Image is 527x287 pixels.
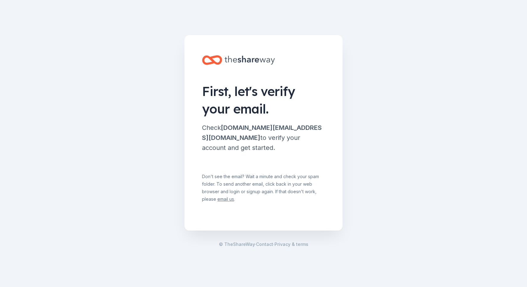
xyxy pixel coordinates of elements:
[202,163,325,203] div: Don ' t see the email? Wait a minute and check your spam folder. To send another email, click bac...
[202,82,325,118] h1: First, let's verify your email.
[219,241,308,248] span: · ·
[256,241,273,248] a: Contact
[274,241,308,248] a: Privacy & terms
[202,124,322,151] span: Check to verify your account and get started.
[219,242,255,247] span: © TheShareWay
[202,124,322,141] span: [DOMAIN_NAME][EMAIL_ADDRESS][DOMAIN_NAME]
[217,196,234,202] a: email us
